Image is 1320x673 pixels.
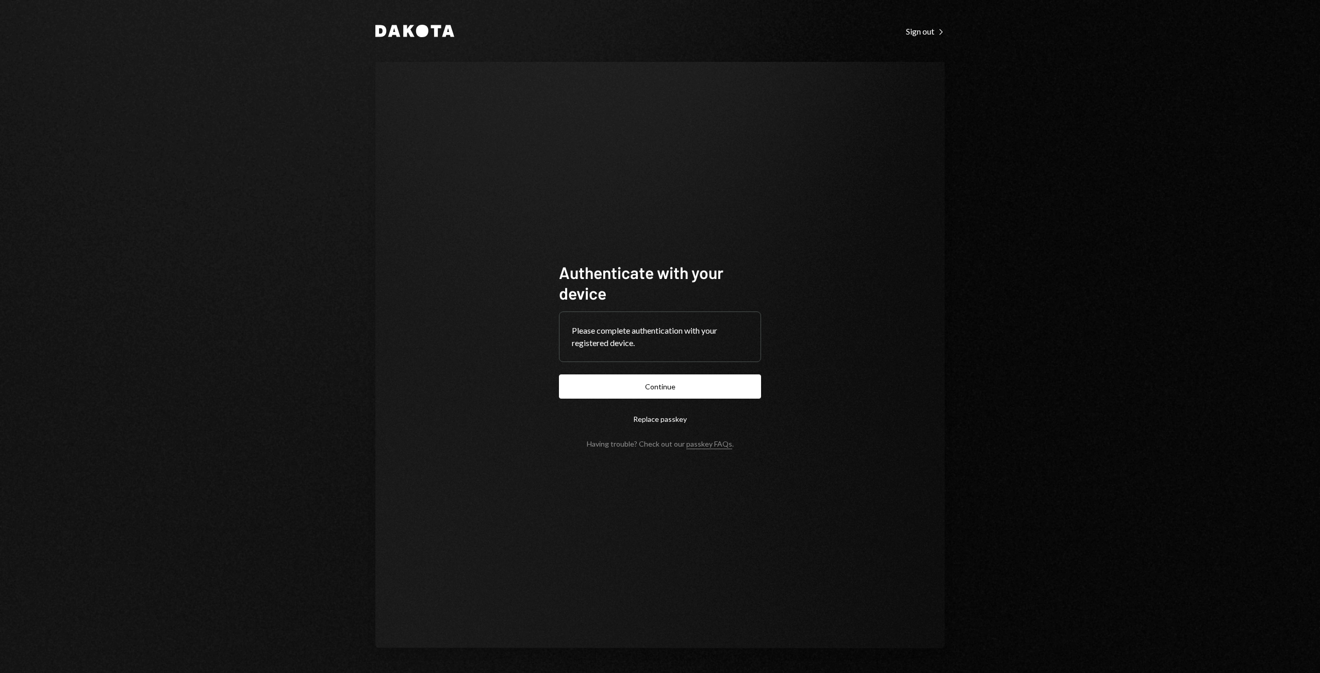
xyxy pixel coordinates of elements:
a: passkey FAQs [686,439,732,449]
div: Sign out [906,26,945,37]
div: Please complete authentication with your registered device. [572,324,748,349]
button: Continue [559,374,761,399]
h1: Authenticate with your device [559,262,761,303]
a: Sign out [906,25,945,37]
div: Having trouble? Check out our . [587,439,734,448]
button: Replace passkey [559,407,761,431]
